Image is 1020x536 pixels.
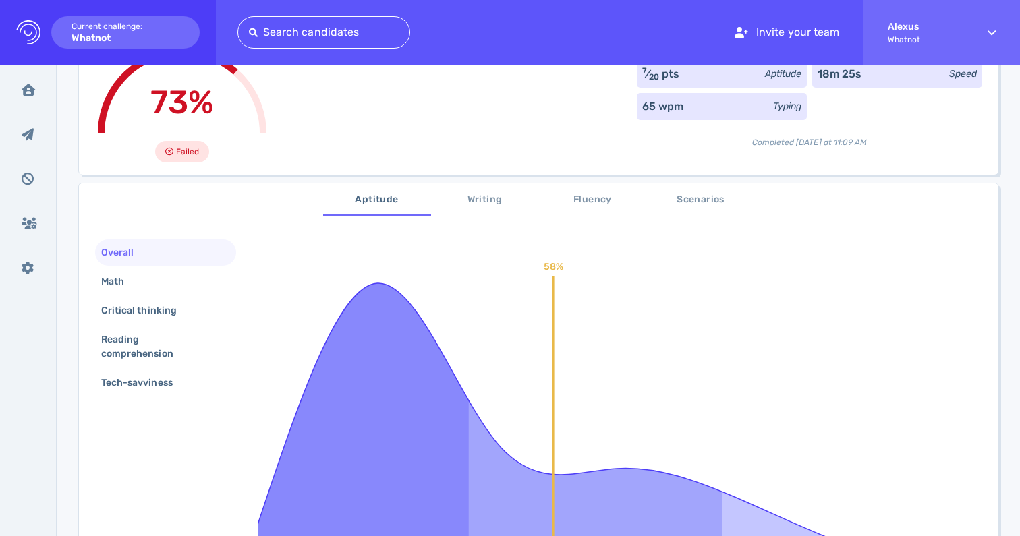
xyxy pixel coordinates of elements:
[98,330,222,363] div: Reading comprehension
[773,99,801,113] div: Typing
[544,261,563,272] text: 58%
[642,66,679,82] div: ⁄ pts
[888,35,963,44] span: Whatnot
[150,83,214,121] span: 73%
[98,373,189,392] div: Tech-savviness
[655,191,747,208] span: Scenarios
[949,67,977,81] div: Speed
[547,191,639,208] span: Fluency
[331,191,423,208] span: Aptitude
[98,243,150,262] div: Overall
[818,66,861,82] div: 18m 25s
[98,272,140,291] div: Math
[888,21,963,32] strong: Alexus
[765,67,801,81] div: Aptitude
[176,144,199,160] span: Failed
[637,125,982,148] div: Completed [DATE] at 11:09 AM
[439,191,531,208] span: Writing
[98,301,193,320] div: Critical thinking
[642,98,683,115] div: 65 wpm
[649,72,659,82] sub: 20
[642,66,647,76] sup: 7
